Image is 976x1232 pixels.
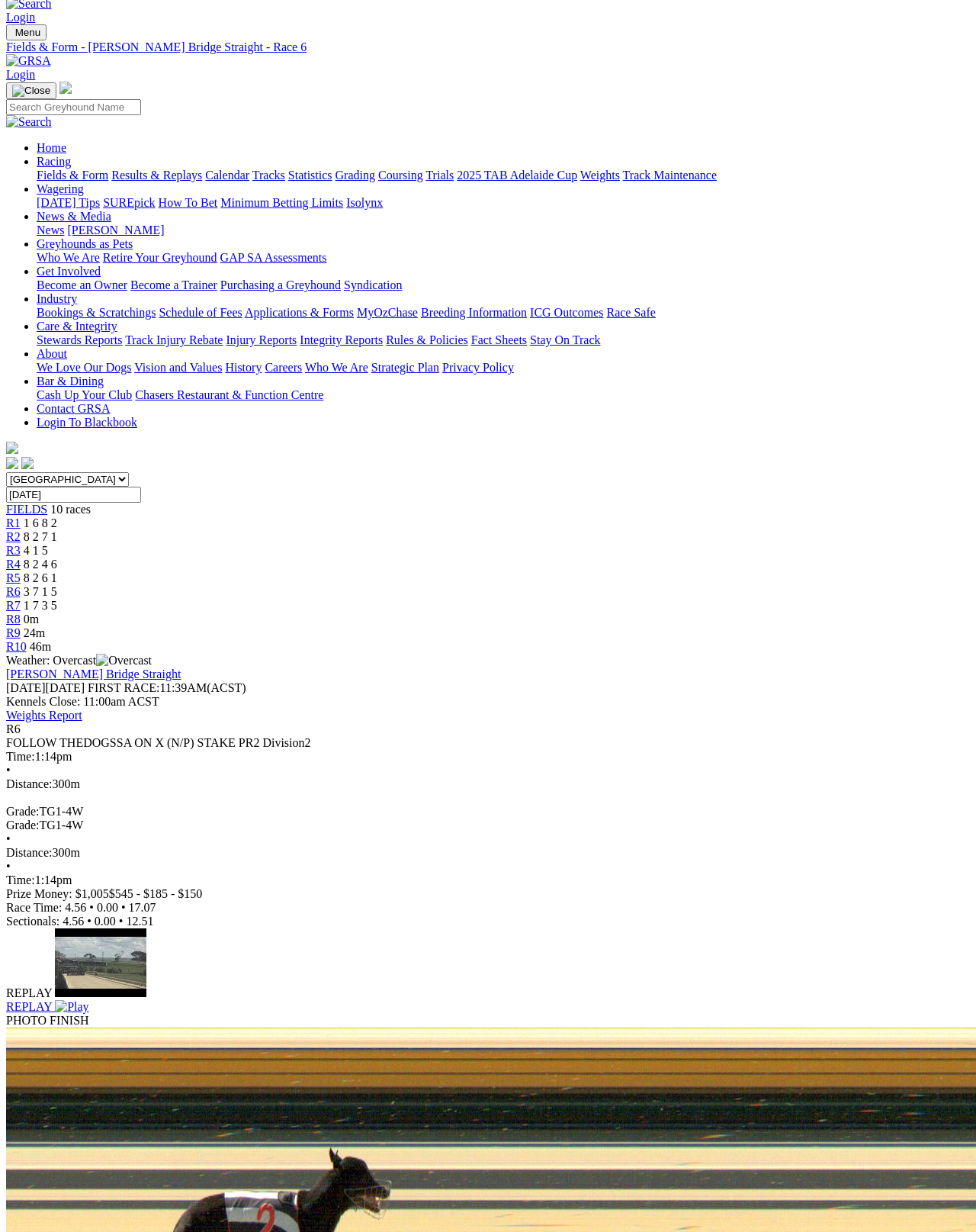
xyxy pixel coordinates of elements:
span: 4 1 5 [24,544,48,557]
a: Wagering [37,182,84,195]
a: Trials [425,169,454,182]
a: Integrity Reports [300,333,383,346]
a: Applications & Forms [245,306,354,319]
span: 0.00 [97,901,118,914]
div: 1:14pm [6,750,970,764]
a: Calendar [205,169,249,182]
a: R7 [6,599,21,612]
a: How To Bet [159,196,218,209]
a: Become a Trainer [130,278,217,291]
a: Injury Reports [226,333,297,346]
span: Menu [15,27,40,38]
a: Track Maintenance [623,169,717,182]
a: Care & Integrity [37,320,117,333]
span: • [121,901,126,914]
a: 2025 TAB Adelaide Cup [457,169,577,182]
a: FIELDS [6,503,47,516]
span: Weather: Overcast [6,654,152,667]
a: Minimum Betting Limits [220,196,343,209]
a: Who We Are [305,361,368,374]
a: Contact GRSA [37,402,110,415]
a: Racing [37,155,71,168]
span: $545 - $185 - $150 [109,887,203,900]
img: logo-grsa-white.png [59,82,72,94]
span: • [119,915,124,928]
a: Syndication [344,278,402,291]
span: PHOTO FINISH [6,1014,89,1027]
a: R6 [6,585,21,598]
a: R2 [6,530,21,543]
div: Bar & Dining [37,388,970,402]
a: About [37,347,67,360]
span: 8 2 4 6 [24,558,57,571]
div: Kennels Close: 11:00am ACST [6,695,970,709]
span: Time: [6,873,35,886]
a: Bookings & Scratchings [37,306,156,319]
span: 12.51 [126,915,153,928]
a: News & Media [37,210,111,223]
a: Privacy Policy [442,361,514,374]
span: REPLAY [6,1000,52,1013]
a: Login To Blackbook [37,416,137,429]
img: twitter.svg [21,457,34,469]
button: Toggle navigation [6,24,47,40]
div: Wagering [37,196,970,210]
div: Racing [37,169,970,182]
a: Who We Are [37,251,100,264]
span: [DATE] [6,681,46,694]
a: R9 [6,626,21,639]
img: Search [6,115,52,129]
a: Breeding Information [421,306,527,319]
img: Close [12,85,50,97]
span: • [6,860,11,873]
div: News & Media [37,224,970,237]
a: R3 [6,544,21,557]
span: 4.56 [63,915,84,928]
a: History [225,361,262,374]
input: Select date [6,487,141,503]
span: • [89,901,94,914]
a: Race Safe [606,306,655,319]
a: Weights [580,169,620,182]
span: R6 [6,722,21,735]
a: SUREpick [103,196,155,209]
a: We Love Our Dogs [37,361,131,374]
a: GAP SA Assessments [220,251,327,264]
a: Statistics [288,169,332,182]
span: 11:39AM(ACST) [88,681,246,694]
a: MyOzChase [357,306,418,319]
a: Fields & Form [37,169,108,182]
a: R5 [6,571,21,584]
span: Race Time: [6,901,62,914]
img: logo-grsa-white.png [6,442,18,454]
span: 46m [30,640,51,653]
div: Prize Money: $1,005 [6,887,970,901]
button: Toggle navigation [6,82,56,99]
div: Care & Integrity [37,333,970,347]
div: Get Involved [37,278,970,292]
a: Results & Replays [111,169,202,182]
a: [PERSON_NAME] Bridge Straight [6,667,181,680]
span: • [6,764,11,777]
a: Bar & Dining [37,375,104,388]
div: 1:14pm [6,873,970,887]
img: Overcast [96,654,152,667]
a: Isolynx [346,196,383,209]
span: R8 [6,613,21,626]
span: Distance: [6,777,52,790]
div: TG1-4W [6,805,970,819]
a: Careers [265,361,302,374]
span: 4.56 [65,901,86,914]
a: ICG Outcomes [530,306,603,319]
a: Stewards Reports [37,333,122,346]
a: [PERSON_NAME] [67,224,164,236]
a: Home [37,141,66,154]
span: REPLAY [6,986,52,999]
a: Fields & Form - [PERSON_NAME] Bridge Straight - Race 6 [6,40,970,54]
a: R4 [6,558,21,571]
